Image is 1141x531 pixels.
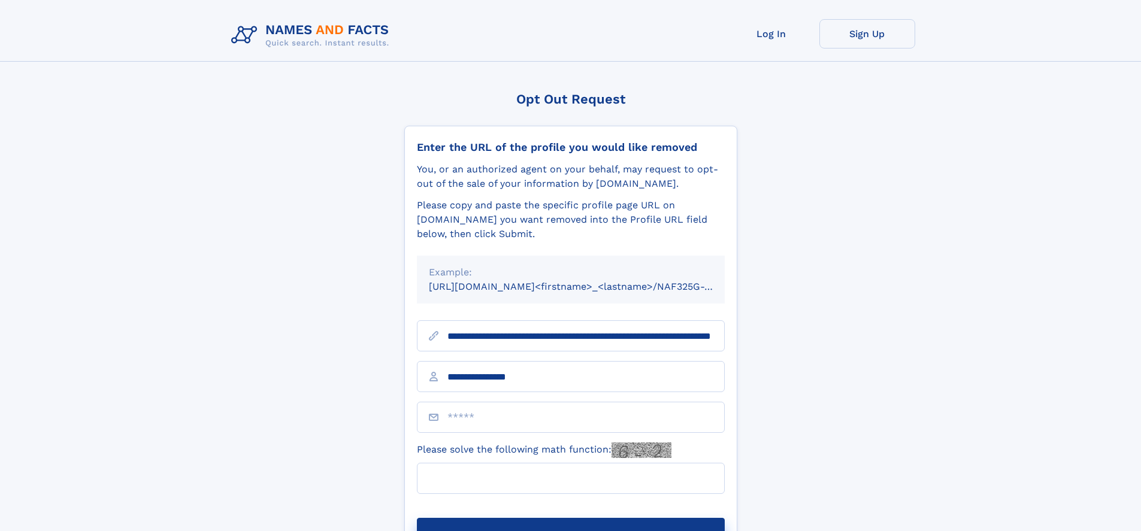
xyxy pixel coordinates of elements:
[429,265,713,280] div: Example:
[226,19,399,51] img: Logo Names and Facts
[417,162,725,191] div: You, or an authorized agent on your behalf, may request to opt-out of the sale of your informatio...
[417,442,671,458] label: Please solve the following math function:
[819,19,915,48] a: Sign Up
[417,141,725,154] div: Enter the URL of the profile you would like removed
[404,92,737,107] div: Opt Out Request
[429,281,747,292] small: [URL][DOMAIN_NAME]<firstname>_<lastname>/NAF325G-xxxxxxxx
[724,19,819,48] a: Log In
[417,198,725,241] div: Please copy and paste the specific profile page URL on [DOMAIN_NAME] you want removed into the Pr...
